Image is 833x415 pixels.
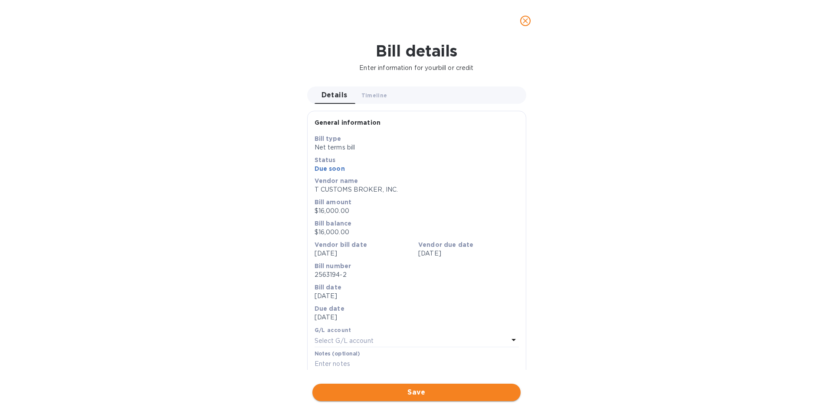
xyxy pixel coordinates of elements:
[315,199,352,206] b: Bill amount
[312,384,521,401] button: Save
[515,10,536,31] button: close
[418,241,473,248] b: Vendor due date
[319,387,514,398] span: Save
[315,156,336,163] b: Status
[315,135,341,142] b: Bill type
[315,185,519,194] p: T CUSTOMS BROKER, INC.
[418,249,519,258] p: [DATE]
[7,63,826,73] p: Enter information for your bill or credit
[321,89,348,101] span: Details
[315,313,519,322] p: [DATE]
[315,177,358,184] b: Vendor name
[315,336,374,345] p: Select G/L account
[315,292,519,301] p: [DATE]
[315,327,351,333] b: G/L account
[7,42,826,60] h1: Bill details
[315,305,344,312] b: Due date
[315,164,519,173] p: Due soon
[315,228,519,237] p: $16,000.00
[315,262,351,269] b: Bill number
[315,249,415,258] p: [DATE]
[315,206,519,216] p: $16,000.00
[315,241,367,248] b: Vendor bill date
[315,220,352,227] b: Bill balance
[315,119,381,126] b: General information
[315,284,341,291] b: Bill date
[315,352,360,357] label: Notes (optional)
[315,143,519,152] p: Net terms bill
[315,270,519,279] p: 2563194-2
[315,358,519,371] input: Enter notes
[361,91,387,100] span: Timeline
